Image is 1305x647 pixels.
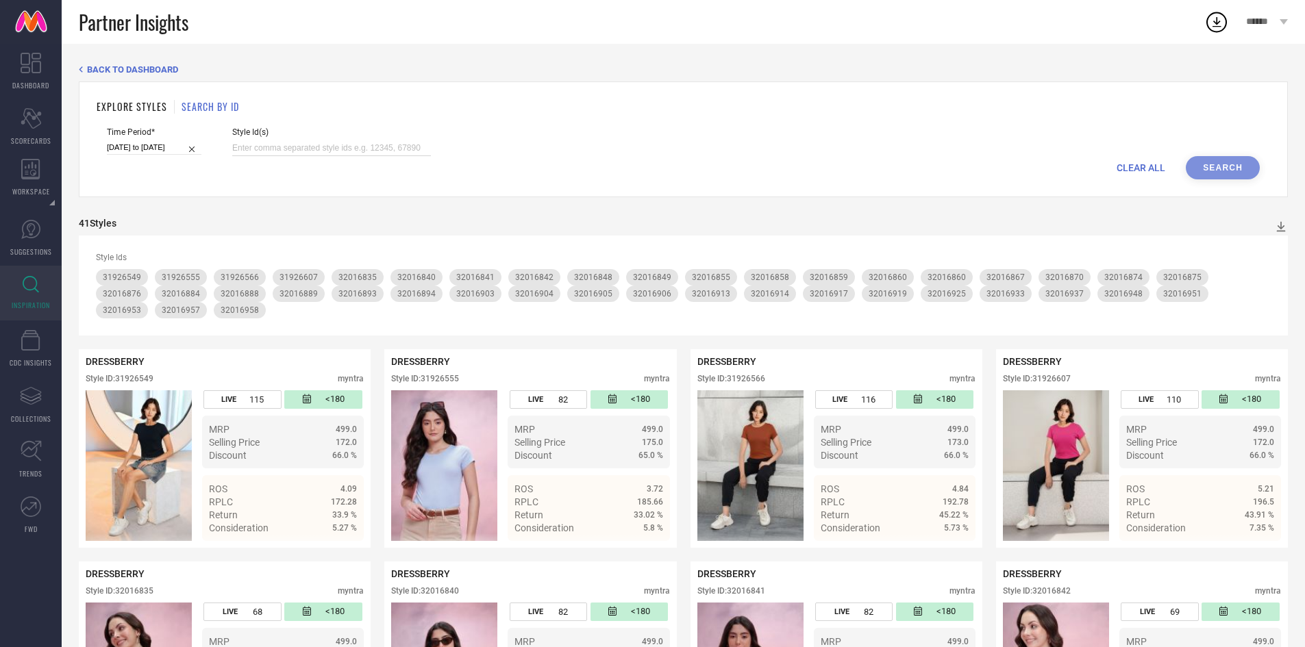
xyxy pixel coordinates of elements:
[1126,437,1177,448] span: Selling Price
[619,547,663,558] a: Details
[1003,586,1071,596] div: Style ID: 32016842
[391,390,497,541] div: Click to view image
[644,586,670,596] div: myntra
[751,289,789,299] span: 32016914
[821,636,841,647] span: MRP
[936,606,956,618] span: <180
[182,99,239,114] h1: SEARCH BY ID
[1255,586,1281,596] div: myntra
[986,289,1025,299] span: 32016933
[391,390,497,541] img: Style preview image
[1255,374,1281,383] div: myntra
[338,272,377,282] span: 32016835
[203,390,281,409] div: Number of days the style has been live on the platform
[591,602,668,621] div: Number of days since the style was first listed on the platform
[514,483,533,494] span: ROS
[928,272,966,282] span: 32016860
[391,356,450,367] span: DRESSBERRY
[1045,289,1084,299] span: 32016937
[162,305,200,315] span: 32016957
[10,357,52,368] span: CDC INSIGHTS
[528,395,543,404] span: LIVE
[515,289,554,299] span: 32016904
[986,272,1025,282] span: 32016867
[558,394,568,405] span: 82
[832,395,847,404] span: LIVE
[391,568,450,579] span: DRESSBERRY
[1126,509,1155,520] span: Return
[528,607,543,616] span: LIVE
[1243,547,1274,558] span: Details
[510,390,587,409] div: Number of days the style has been live on the platform
[86,390,192,541] div: Click to view image
[209,483,227,494] span: ROS
[336,637,357,646] span: 499.0
[312,547,357,558] a: Details
[19,468,42,479] span: TRENDS
[336,437,357,447] span: 172.0
[332,510,357,520] span: 33.9 %
[810,289,848,299] span: 32016917
[223,607,238,616] span: LIVE
[821,522,880,533] span: Consideration
[1202,390,1279,409] div: Number of days since the style was first listed on the platform
[864,607,873,617] span: 82
[943,497,969,507] span: 192.78
[924,547,969,558] a: Details
[391,586,459,596] div: Style ID: 32016840
[928,289,966,299] span: 32016925
[1253,637,1274,646] span: 499.0
[456,272,495,282] span: 32016841
[938,547,969,558] span: Details
[86,586,153,596] div: Style ID: 32016835
[203,602,281,621] div: Number of days the style has been live on the platform
[86,568,145,579] span: DRESSBERRY
[952,484,969,494] span: 4.84
[1253,437,1274,447] span: 172.0
[514,522,574,533] span: Consideration
[1242,606,1261,618] span: <180
[631,394,650,405] span: <180
[510,602,587,621] div: Number of days the style has been live on the platform
[591,390,668,409] div: Number of days since the style was first listed on the platform
[1126,496,1150,507] span: RPLC
[79,218,116,229] div: 41 Styles
[697,568,756,579] span: DRESSBERRY
[815,390,893,409] div: Number of days the style has been live on the platform
[96,253,1271,262] div: Style Ids
[514,509,543,520] span: Return
[1230,547,1274,558] a: Details
[332,523,357,533] span: 5.27 %
[86,374,153,383] div: Style ID: 31926549
[514,437,565,448] span: Selling Price
[574,272,612,282] span: 32016848
[692,289,730,299] span: 32016913
[107,127,201,137] span: Time Period*
[861,394,875,405] span: 116
[1167,394,1181,405] span: 110
[25,524,38,534] span: FWD
[336,424,357,434] span: 499.0
[697,390,804,541] img: Style preview image
[947,437,969,447] span: 173.0
[638,451,663,460] span: 65.0 %
[325,394,345,405] span: <180
[1253,424,1274,434] span: 499.0
[947,637,969,646] span: 499.0
[810,272,848,282] span: 32016859
[1139,395,1154,404] span: LIVE
[1245,510,1274,520] span: 43.91 %
[232,127,431,137] span: Style Id(s)
[944,451,969,460] span: 66.0 %
[1202,602,1279,621] div: Number of days since the style was first listed on the platform
[896,390,973,409] div: Number of days since the style was first listed on the platform
[944,523,969,533] span: 5.73 %
[221,305,259,315] span: 32016958
[631,606,650,618] span: <180
[821,509,849,520] span: Return
[936,394,956,405] span: <180
[12,186,50,196] span: WORKSPACE
[1258,484,1274,494] span: 5.21
[692,272,730,282] span: 32016855
[515,272,554,282] span: 32016842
